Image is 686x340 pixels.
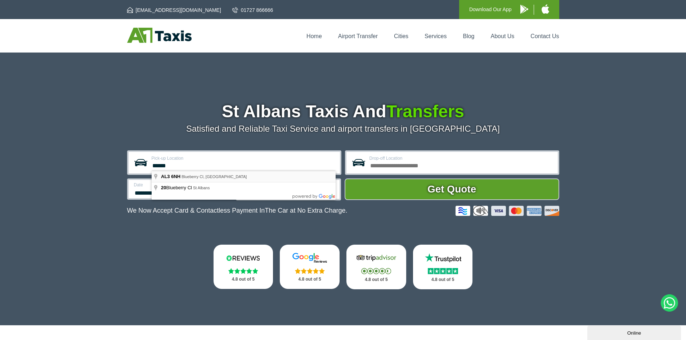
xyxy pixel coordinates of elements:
[354,275,398,284] p: 4.8 out of 5
[127,103,559,120] h1: St Albans Taxis And
[463,33,474,39] a: Blog
[280,245,340,289] a: Google Stars 4.8 out of 5
[369,156,553,160] label: Drop-off Location
[421,253,465,263] img: Trustpilot
[152,156,336,160] label: Pick-up Location
[491,33,515,39] a: About Us
[214,245,273,289] a: Reviews.io Stars 4.8 out of 5
[428,268,458,274] img: Stars
[386,102,464,121] span: Transfers
[134,183,227,187] label: Date
[127,124,559,134] p: Satisfied and Reliable Taxi Service and airport transfers in [GEOGRAPHIC_DATA]
[221,253,265,263] img: Reviews.io
[394,33,408,39] a: Cities
[161,174,180,179] span: AL3 6NH
[181,174,247,179] span: Blueberry Cl, [GEOGRAPHIC_DATA]
[469,5,512,14] p: Download Our App
[421,275,465,284] p: 4.8 out of 5
[127,207,348,214] p: We Now Accept Card & Contactless Payment In
[232,6,273,14] a: 01727 866666
[306,33,322,39] a: Home
[295,268,325,274] img: Stars
[345,178,559,200] button: Get Quote
[288,275,332,284] p: 4.8 out of 5
[288,253,331,263] img: Google
[265,207,347,214] span: The Car at No Extra Charge.
[587,324,682,340] iframe: chat widget
[520,5,528,14] img: A1 Taxis Android App
[161,185,193,190] span: Blueberry Cl
[346,245,406,289] a: Tripadvisor Stars 4.8 out of 5
[338,33,378,39] a: Airport Transfer
[161,185,166,190] span: 20
[425,33,447,39] a: Services
[193,186,210,190] span: St Albans
[456,206,559,216] img: Credit And Debit Cards
[127,6,221,14] a: [EMAIL_ADDRESS][DOMAIN_NAME]
[221,275,265,284] p: 4.8 out of 5
[127,28,192,43] img: A1 Taxis St Albans LTD
[413,245,473,289] a: Trustpilot Stars 4.8 out of 5
[361,268,391,274] img: Stars
[228,268,258,274] img: Stars
[355,253,398,263] img: Tripadvisor
[542,4,549,14] img: A1 Taxis iPhone App
[530,33,559,39] a: Contact Us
